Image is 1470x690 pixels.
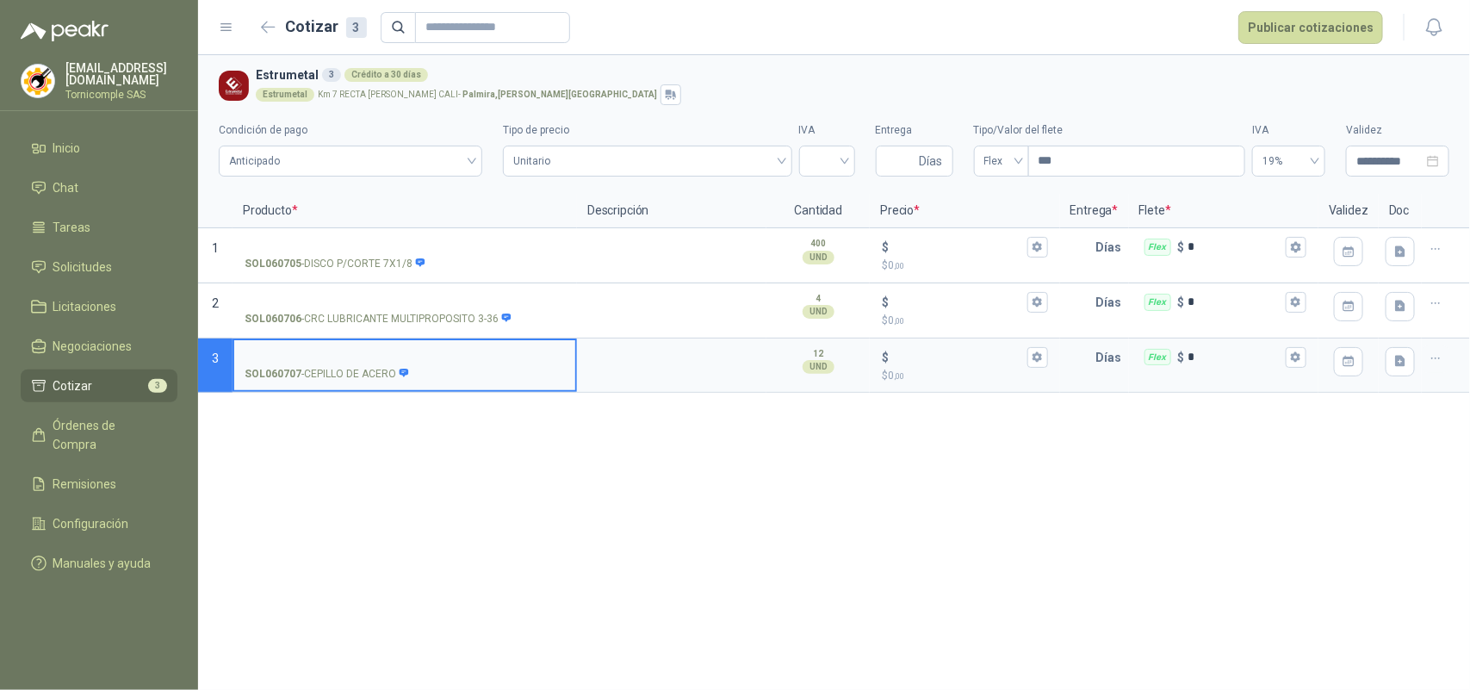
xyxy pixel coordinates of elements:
[974,122,1245,139] label: Tipo/Valor del flete
[53,475,117,494] span: Remisiones
[53,416,161,454] span: Órdenes de Compra
[1252,122,1325,139] label: IVA
[1027,237,1048,258] button: $$0,00
[892,240,1023,253] input: $$0,00
[1286,237,1306,258] button: Flex $
[21,370,177,402] a: Cotizar3
[344,68,428,82] div: Crédito a 30 días
[882,368,1047,384] p: $
[984,148,1019,174] span: Flex
[212,351,219,365] span: 3
[245,311,301,327] strong: SOL060706
[245,351,565,364] input: SOL060707-CEPILLO DE ACERO
[318,90,657,99] p: Km 7 RECTA [PERSON_NAME] CALI -
[1096,230,1129,264] p: Días
[346,17,367,38] div: 3
[882,348,889,367] p: $
[876,122,953,139] label: Entrega
[21,409,177,461] a: Órdenes de Compra
[53,258,113,277] span: Solicitudes
[799,122,855,139] label: IVA
[212,296,219,310] span: 2
[894,316,904,326] span: ,00
[53,376,93,395] span: Cotizar
[21,171,177,204] a: Chat
[21,290,177,323] a: Licitaciones
[1188,295,1282,308] input: Flex $
[65,90,177,100] p: Tornicomple SAS
[577,194,766,228] p: Descripción
[803,251,834,264] div: UND
[1238,11,1383,44] button: Publicar cotizaciones
[53,514,129,533] span: Configuración
[803,305,834,319] div: UND
[22,65,54,97] img: Company Logo
[1286,292,1306,313] button: Flex $
[810,237,826,251] p: 400
[513,148,781,174] span: Unitario
[1027,292,1048,313] button: $$0,00
[212,241,219,255] span: 1
[53,554,152,573] span: Manuales y ayuda
[245,311,512,327] p: - CRC LUBRICANTE MULTIPROPOSITO 3-36
[219,71,249,101] img: Company Logo
[1178,348,1185,367] p: $
[256,88,314,102] div: Estrumetal
[766,194,870,228] p: Cantidad
[882,238,889,257] p: $
[1178,293,1185,312] p: $
[21,547,177,580] a: Manuales y ayuda
[21,132,177,165] a: Inicio
[53,337,133,356] span: Negociaciones
[245,241,565,254] input: SOL060705-DISCO P/CORTE 7X1/8
[882,258,1047,274] p: $
[245,256,426,272] p: - DISCO P/CORTE 7X1/8
[920,146,943,176] span: Días
[503,122,791,139] label: Tipo de precio
[1144,294,1171,311] div: Flex
[1060,194,1129,228] p: Entrega
[1129,194,1318,228] p: Flete
[21,21,109,41] img: Logo peakr
[21,468,177,500] a: Remisiones
[1286,347,1306,368] button: Flex $
[229,148,472,174] span: Anticipado
[888,370,904,382] span: 0
[53,139,81,158] span: Inicio
[245,296,565,309] input: SOL060706-CRC LUBRICANTE MULTIPROPOSITO 3-36
[1096,340,1129,375] p: Días
[1318,194,1379,228] p: Validez
[1188,351,1282,364] input: Flex $
[53,218,91,237] span: Tareas
[245,256,301,272] strong: SOL060705
[21,330,177,363] a: Negociaciones
[245,366,301,382] strong: SOL060707
[21,507,177,540] a: Configuración
[894,261,904,270] span: ,00
[1188,240,1282,253] input: Flex $
[813,347,823,361] p: 12
[870,194,1059,228] p: Precio
[803,360,834,374] div: UND
[148,379,167,393] span: 3
[888,314,904,326] span: 0
[1346,122,1449,139] label: Validez
[1144,349,1171,366] div: Flex
[816,292,821,306] p: 4
[21,211,177,244] a: Tareas
[1262,148,1315,174] span: 19%
[286,15,367,39] h2: Cotizar
[882,313,1047,329] p: $
[53,297,117,316] span: Licitaciones
[245,366,410,382] p: - CEPILLO DE ACERO
[1096,285,1129,320] p: Días
[256,65,1442,84] h3: Estrumetal
[53,178,79,197] span: Chat
[882,293,889,312] p: $
[65,62,177,86] p: [EMAIL_ADDRESS][DOMAIN_NAME]
[219,122,482,139] label: Condición de pago
[21,251,177,283] a: Solicitudes
[1144,239,1171,256] div: Flex
[322,68,341,82] div: 3
[894,371,904,381] span: ,00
